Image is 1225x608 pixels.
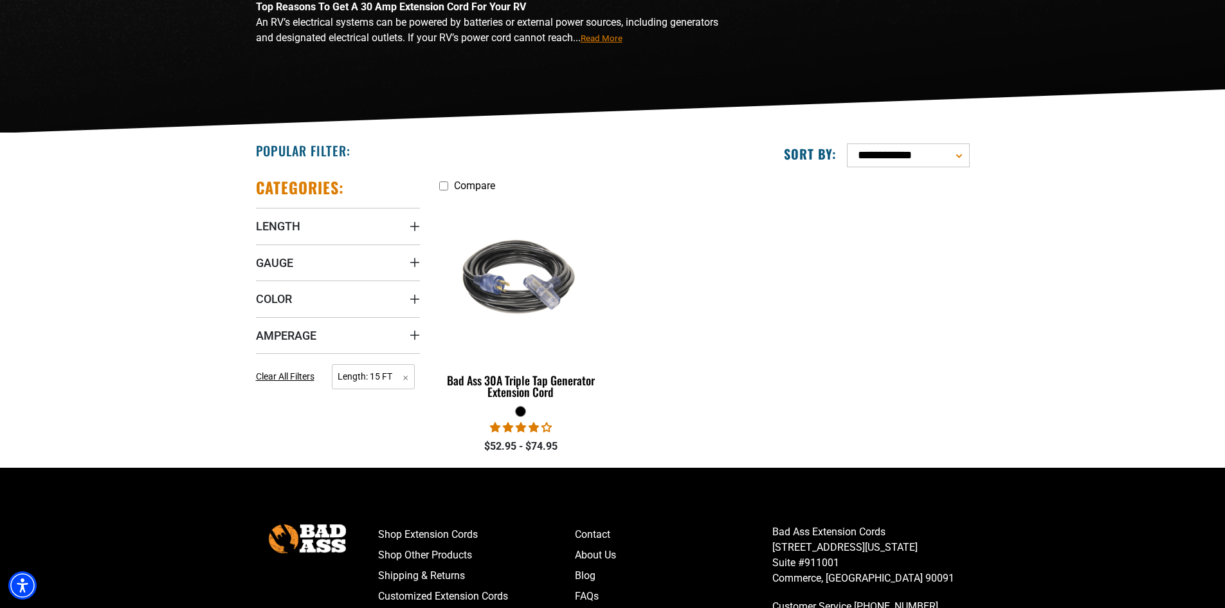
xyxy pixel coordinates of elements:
[454,180,495,192] span: Compare
[439,198,603,405] a: black Bad Ass 30A Triple Tap Generator Extension Cord
[256,291,292,306] span: Color
[256,371,314,382] span: Clear All Filters
[581,33,622,43] span: Read More
[378,566,576,586] a: Shipping & Returns
[256,317,420,353] summary: Amperage
[575,586,772,607] a: FAQs
[440,205,602,353] img: black
[332,370,415,382] a: Length: 15 FT
[256,255,293,270] span: Gauge
[378,545,576,566] a: Shop Other Products
[256,178,345,198] h2: Categories:
[8,571,37,600] div: Accessibility Menu
[772,524,970,586] p: Bad Ass Extension Cords [STREET_ADDRESS][US_STATE] Suite #911001 Commerce, [GEOGRAPHIC_DATA] 90091
[439,374,603,398] div: Bad Ass 30A Triple Tap Generator Extension Cord
[378,586,576,607] a: Customized Extension Cords
[256,15,725,46] p: An RV’s electrical systems can be powered by batteries or external power sources, including gener...
[575,545,772,566] a: About Us
[256,1,526,13] strong: Top Reasons To Get A 30 Amp Extension Cord For Your RV
[575,566,772,586] a: Blog
[332,364,415,389] span: Length: 15 FT
[439,439,603,454] div: $52.95 - $74.95
[575,524,772,545] a: Contact
[256,281,420,317] summary: Color
[256,142,350,159] h2: Popular Filter:
[256,328,316,343] span: Amperage
[256,244,420,281] summary: Gauge
[256,219,300,234] span: Length
[784,145,837,162] label: Sort by:
[490,421,552,434] span: 4.00 stars
[256,370,320,383] a: Clear All Filters
[269,524,346,553] img: Bad Ass Extension Cords
[256,208,420,244] summary: Length
[378,524,576,545] a: Shop Extension Cords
